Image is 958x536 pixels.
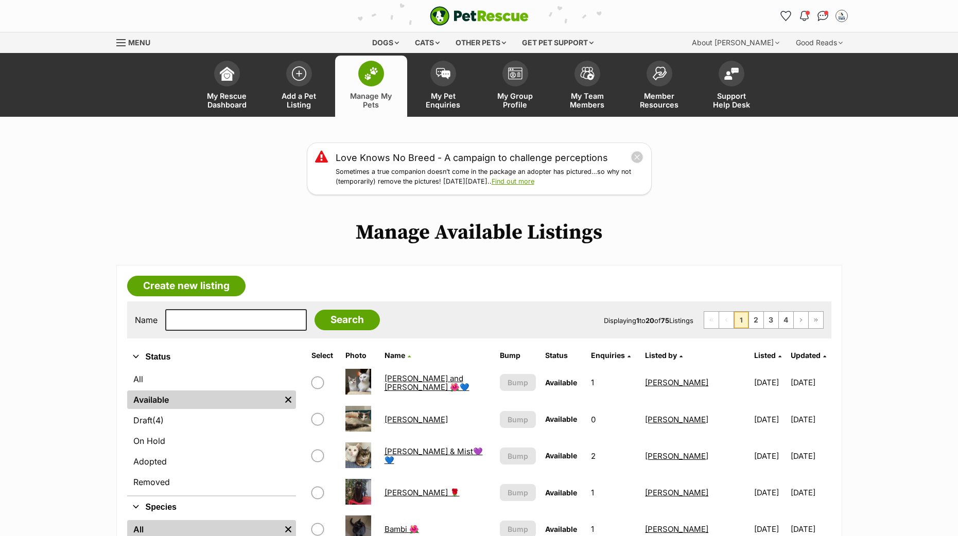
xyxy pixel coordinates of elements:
span: Bump [508,377,528,388]
td: [DATE] [791,475,830,510]
a: [PERSON_NAME] & Mist💜💙 [385,446,483,465]
span: Available [545,415,577,423]
a: [PERSON_NAME] [645,451,708,461]
a: [PERSON_NAME] [645,378,708,387]
img: logo-e224e6f780fb5917bec1dbf3a21bbac754714ae5b6737aabdf751b685950b380.svg [430,6,529,26]
img: dashboard-icon-eb2f2d2d3e046f16d808141f083e7271f6b2e854fb5c12c21221c1fb7104beca.svg [220,66,234,81]
td: 1 [587,365,640,400]
button: Species [127,501,296,514]
span: Previous page [719,312,734,328]
a: Available [127,390,281,409]
a: Removed [127,473,296,491]
span: Updated [791,351,821,360]
img: member-resources-icon-8e73f808a243e03378d46382f2149f9095a855e16c252ad45f914b54edf8863c.svg [652,66,667,80]
a: Favourites [778,8,794,24]
div: Get pet support [515,32,601,53]
span: My Group Profile [492,92,538,109]
img: Audrey Rose 🌹 [345,479,371,505]
a: Updated [791,351,826,360]
ul: Account quick links [778,8,850,24]
a: Create new listing [127,276,246,296]
span: Listed [754,351,776,360]
a: Bambi 🌺 [385,524,419,534]
img: chat-41dd97257d64d25036548639549fe6c8038ab92f7586957e7f3b1b290dea8141.svg [817,11,828,21]
span: Manage My Pets [348,92,394,109]
span: Listed by [645,351,677,360]
strong: 1 [636,316,639,325]
a: My Group Profile [479,56,551,117]
a: [PERSON_NAME] [645,488,708,497]
th: Status [541,347,586,364]
span: Displaying to of Listings [604,316,693,325]
span: Bump [508,414,528,425]
td: 1 [587,475,640,510]
nav: Pagination [704,311,824,329]
a: Enquiries [591,351,631,360]
a: [PERSON_NAME] [645,524,708,534]
span: Available [545,488,577,497]
span: Member Resources [636,92,683,109]
a: All [127,370,296,388]
a: Last page [809,312,823,328]
div: Other pets [448,32,513,53]
div: Cats [408,32,447,53]
img: Aiko and Emiri 🌺💙 [345,369,371,395]
span: Available [545,378,577,387]
a: Add a Pet Listing [263,56,335,117]
a: Page 2 [749,312,763,328]
a: Page 4 [779,312,793,328]
a: PetRescue [430,6,529,26]
a: Love Knows No Breed - A campaign to challenge perceptions [336,151,608,165]
td: [DATE] [791,438,830,474]
span: Available [545,451,577,460]
th: Photo [341,347,379,364]
button: Notifications [796,8,813,24]
div: About [PERSON_NAME] [685,32,787,53]
a: Draft [127,411,296,430]
a: My Pet Enquiries [407,56,479,117]
span: (4) [152,414,164,426]
img: pet-enquiries-icon-7e3ad2cf08bfb03b45e93fb7055b45f3efa6380592205ae92323e6603595dc1f.svg [436,68,450,79]
button: Bump [500,448,536,464]
span: Available [545,525,577,533]
button: Status [127,350,296,364]
img: group-profile-icon-3fa3cf56718a62981997c0bc7e787c4b2cf8bcc04b72c1350f741eb67cf2f40e.svg [508,67,522,80]
a: [PERSON_NAME] and [PERSON_NAME] 🌺💙 [385,373,469,392]
th: Bump [496,347,541,364]
span: Page 1 [734,312,748,328]
strong: 75 [661,316,669,325]
a: Conversations [815,8,831,24]
a: Name [385,351,411,360]
span: translation missing: en.admin.listings.index.attributes.enquiries [591,351,625,360]
a: Page 3 [764,312,778,328]
a: My Team Members [551,56,623,117]
a: Adopted [127,452,296,471]
a: [PERSON_NAME] [645,415,708,424]
img: help-desk-icon-fdf02630f3aa405de69fd3d07c3f3aa587a6932b1a1747fa1d2bba05be0121f9.svg [724,67,739,80]
div: Status [127,368,296,495]
td: 2 [587,438,640,474]
p: Sometimes a true companion doesn’t come in the package an adopter has pictured…so why not (tempor... [336,167,643,187]
td: [DATE] [791,402,830,437]
a: Listed [754,351,781,360]
img: Angelo & Mist💜💙 [345,442,371,468]
button: Bump [500,484,536,501]
div: Dogs [365,32,406,53]
a: Support Help Desk [695,56,768,117]
td: [DATE] [750,438,790,474]
button: Bump [500,411,536,428]
a: [PERSON_NAME] 🌹 [385,488,460,497]
span: First page [704,312,719,328]
label: Name [135,315,158,325]
span: Support Help Desk [708,92,755,109]
a: [PERSON_NAME] [385,415,448,424]
span: Name [385,351,405,360]
a: Menu [116,32,158,51]
span: Add a Pet Listing [276,92,322,109]
a: Listed by [645,351,683,360]
button: My account [833,8,850,24]
a: Remove filter [281,390,296,409]
th: Select [307,347,340,364]
td: [DATE] [750,475,790,510]
td: 0 [587,402,640,437]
